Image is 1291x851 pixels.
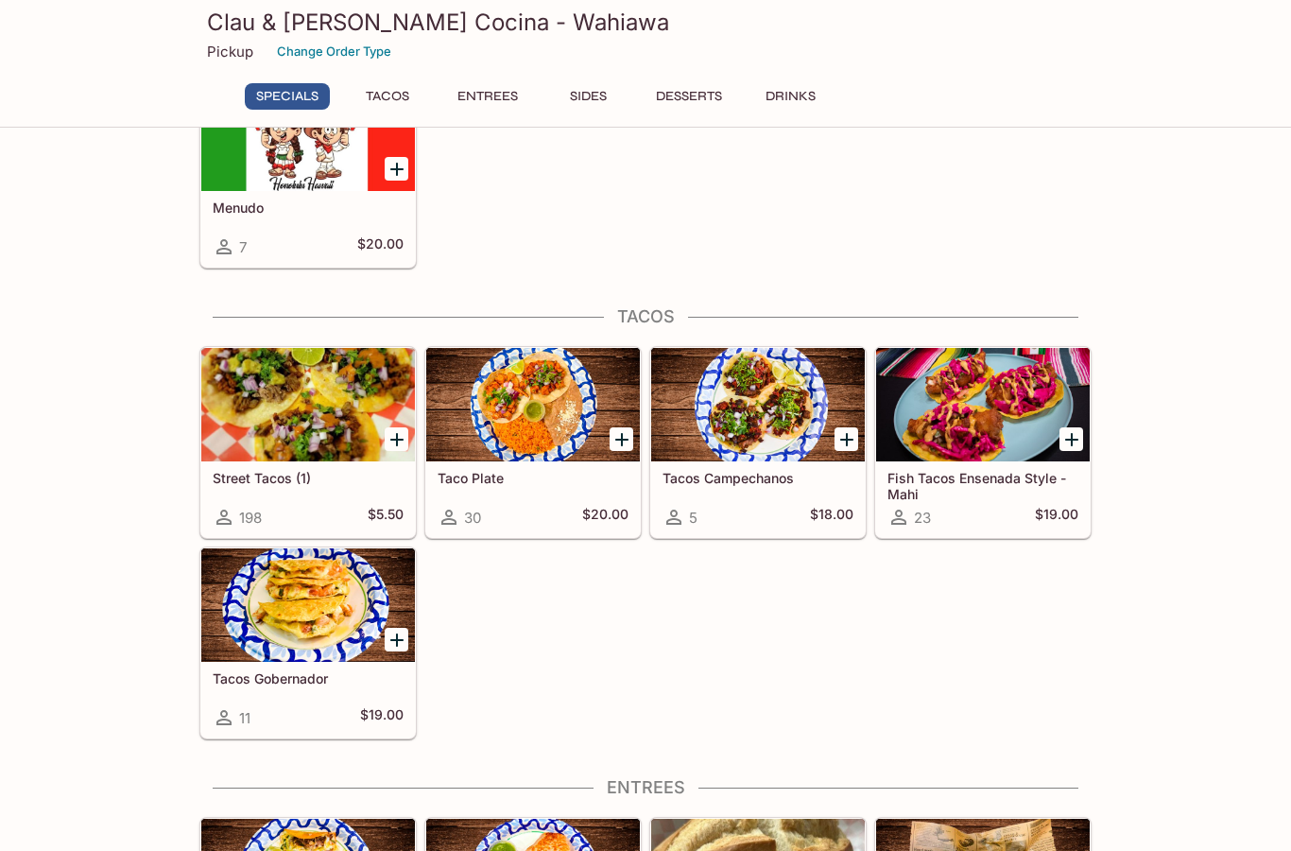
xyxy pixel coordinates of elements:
[810,506,853,529] h5: $18.00
[385,157,408,181] button: Add Menudo
[1059,427,1083,451] button: Add Fish Tacos Ensenada Style - Mahi
[748,83,833,110] button: Drinks
[239,709,250,727] span: 11
[645,83,732,110] button: Desserts
[357,235,404,258] h5: $20.00
[385,427,408,451] button: Add Street Tacos (1)
[689,509,697,527] span: 5
[207,43,253,61] p: Pickup
[545,83,630,110] button: Sides
[199,777,1092,798] h4: Entrees
[445,83,530,110] button: Entrees
[201,78,415,191] div: Menudo
[651,348,865,461] div: Tacos Campechanos
[199,306,1092,327] h4: Tacos
[201,348,415,461] div: Street Tacos (1)
[213,200,404,216] h5: Menudo
[201,548,415,662] div: Tacos Gobernador
[213,470,404,486] h5: Street Tacos (1)
[650,347,866,538] a: Tacos Campechanos5$18.00
[887,470,1078,501] h5: Fish Tacos Ensenada Style - Mahi
[663,470,853,486] h5: Tacos Campechanos
[425,347,641,538] a: Taco Plate30$20.00
[213,670,404,686] h5: Tacos Gobernador
[368,506,404,529] h5: $5.50
[239,509,262,527] span: 198
[200,347,416,538] a: Street Tacos (1)198$5.50
[207,8,1084,37] h3: Clau & [PERSON_NAME] Cocina - Wahiawa
[582,506,628,529] h5: $20.00
[268,37,400,66] button: Change Order Type
[200,77,416,268] a: Menudo7$20.00
[835,427,858,451] button: Add Tacos Campechanos
[876,348,1090,461] div: Fish Tacos Ensenada Style - Mahi
[610,427,633,451] button: Add Taco Plate
[464,509,481,527] span: 30
[426,348,640,461] div: Taco Plate
[1035,506,1078,529] h5: $19.00
[385,628,408,651] button: Add Tacos Gobernador
[245,83,330,110] button: Specials
[345,83,430,110] button: Tacos
[239,238,247,256] span: 7
[914,509,931,527] span: 23
[438,470,628,486] h5: Taco Plate
[875,347,1091,538] a: Fish Tacos Ensenada Style - Mahi23$19.00
[200,547,416,738] a: Tacos Gobernador11$19.00
[360,706,404,729] h5: $19.00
